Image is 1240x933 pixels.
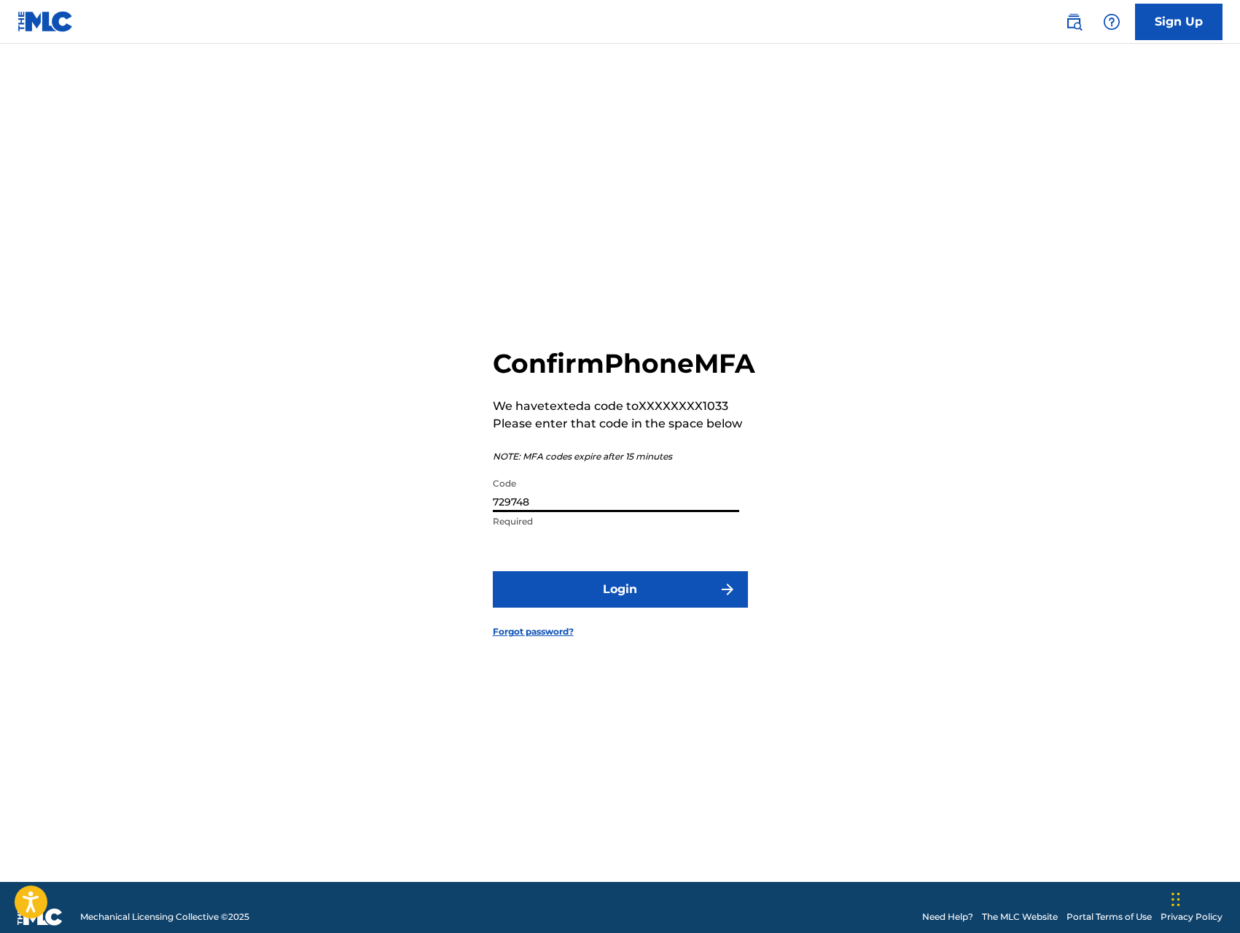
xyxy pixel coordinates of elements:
button: Login [493,571,748,608]
a: Public Search [1059,7,1088,36]
a: Need Help? [922,910,973,924]
span: Mechanical Licensing Collective © 2025 [80,910,249,924]
p: NOTE: MFA codes expire after 15 minutes [493,450,755,463]
a: The MLC Website [982,910,1058,924]
a: Sign Up [1135,4,1223,40]
div: Help [1097,7,1126,36]
img: MLC Logo [17,11,74,32]
a: Portal Terms of Use [1067,910,1152,924]
img: help [1103,13,1120,31]
a: Privacy Policy [1161,910,1223,924]
iframe: Chat Widget [1167,863,1240,933]
img: logo [17,908,63,926]
a: Forgot password? [493,625,574,638]
p: We have texted a code to XXXXXXXX1033 [493,398,755,415]
h2: Confirm Phone MFA [493,347,755,380]
img: search [1065,13,1083,31]
img: f7272a7cc735f4ea7f67.svg [719,581,736,598]
p: Please enter that code in the space below [493,415,755,433]
p: Required [493,515,739,528]
div: Drag [1171,878,1180,921]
